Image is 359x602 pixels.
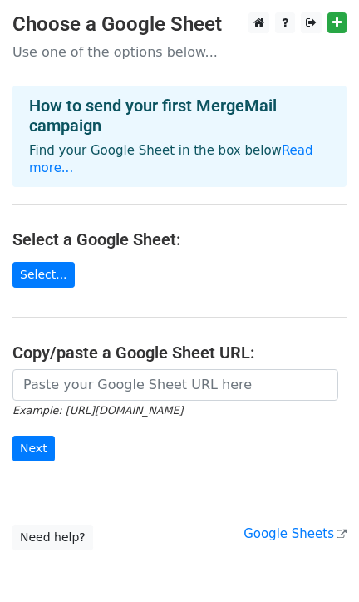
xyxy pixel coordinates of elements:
a: Read more... [29,143,313,175]
a: Select... [12,262,75,288]
input: Next [12,436,55,461]
p: Find your Google Sheet in the box below [29,142,330,177]
p: Use one of the options below... [12,43,347,61]
h4: Select a Google Sheet: [12,229,347,249]
small: Example: [URL][DOMAIN_NAME] [12,404,183,417]
h3: Choose a Google Sheet [12,12,347,37]
a: Need help? [12,525,93,550]
h4: How to send your first MergeMail campaign [29,96,330,136]
input: Paste your Google Sheet URL here [12,369,338,401]
h4: Copy/paste a Google Sheet URL: [12,343,347,363]
a: Google Sheets [243,526,347,541]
